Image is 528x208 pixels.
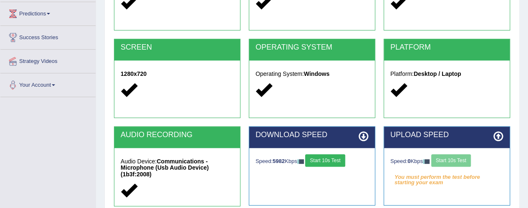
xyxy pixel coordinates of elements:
h5: Audio Device: [121,158,234,178]
div: Speed: Kbps [390,154,503,169]
h2: SCREEN [121,43,234,52]
strong: 1280x720 [121,70,147,77]
a: Strategy Videos [0,50,96,70]
button: Start 10s Test [305,154,345,167]
em: You must perform the test before starting your exam [390,171,503,183]
h5: Operating System: [255,71,369,77]
img: ajax-loader-fb-connection.gif [297,159,304,164]
h2: AUDIO RECORDING [121,131,234,139]
h2: PLATFORM [390,43,503,52]
h2: DOWNLOAD SPEED [255,131,369,139]
strong: Desktop / Laptop [414,70,461,77]
a: Success Stories [0,26,96,47]
a: Predictions [0,2,96,23]
img: ajax-loader-fb-connection.gif [423,159,429,164]
h2: UPLOAD SPEED [390,131,503,139]
strong: 5982 [273,158,285,164]
div: Speed: Kbps [255,154,369,169]
h5: Platform: [390,71,503,77]
h2: OPERATING SYSTEM [255,43,369,52]
strong: 0 [407,158,410,164]
strong: Windows [304,70,329,77]
strong: Communications - Microphone (Usb Audio Device) (1b3f:2008) [121,158,209,178]
a: Your Account [0,73,96,94]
